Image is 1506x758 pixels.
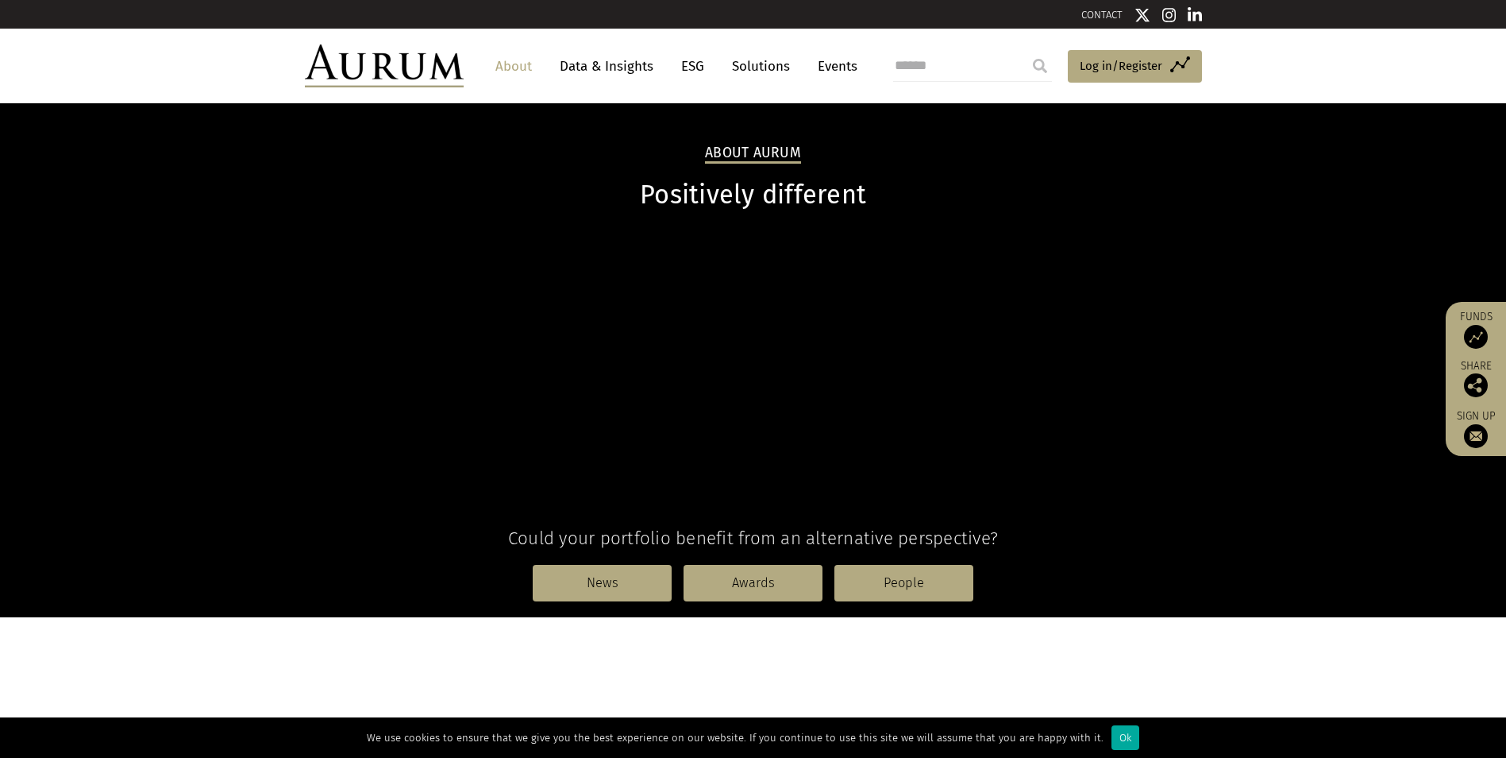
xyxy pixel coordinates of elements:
img: Share this post [1464,373,1488,397]
a: About [487,52,540,81]
h2: About Aurum [705,145,801,164]
a: News [533,565,672,601]
a: CONTACT [1081,9,1123,21]
img: Twitter icon [1134,7,1150,23]
div: Ok [1111,725,1139,750]
h1: Positively different [305,180,1202,211]
a: Log in/Register [1068,50,1202,83]
h4: Could your portfolio benefit from an alternative perspective? [305,528,1202,549]
img: Linkedin icon [1188,7,1202,23]
img: Aurum [305,44,464,87]
a: People [834,565,973,601]
input: Submit [1024,50,1056,82]
a: Awards [684,565,822,601]
span: Log in/Register [1080,56,1162,75]
a: Solutions [724,52,798,81]
img: Sign up to our newsletter [1464,424,1488,448]
div: Share [1454,361,1498,397]
a: ESG [673,52,712,81]
a: Sign up [1454,409,1498,448]
img: Instagram icon [1162,7,1177,23]
a: Events [810,52,857,81]
a: Data & Insights [552,52,661,81]
a: Funds [1454,310,1498,349]
img: Access Funds [1464,325,1488,349]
